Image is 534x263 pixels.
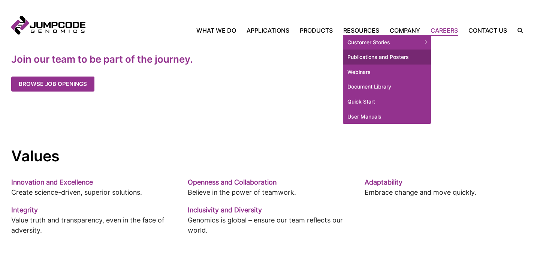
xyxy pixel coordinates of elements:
[11,53,193,65] strong: Join our team to be part of the journey.
[343,50,431,65] a: Publications and Posters
[11,188,169,198] p: Create science-driven, superior solutions.
[188,206,262,214] strong: Inclusivity and Diversity
[343,65,431,80] a: Webinars
[365,178,402,186] strong: Adaptability
[188,215,346,236] p: Genomics is global – ensure our team reflects our world.
[295,26,338,35] a: Products
[463,26,512,35] a: Contact Us
[188,188,346,198] p: Believe in the power of teamwork.
[425,26,463,35] a: Careers
[384,26,425,35] a: Company
[196,26,241,35] a: What We Do
[85,26,512,35] nav: Primary Navigation
[343,79,431,94] a: Document Library
[343,94,431,109] a: Quick Start
[512,28,523,33] label: Search the site.
[11,147,523,165] h2: Values
[11,178,93,186] strong: Innovation and Excellence
[343,109,431,124] a: User Manuals
[11,206,38,214] strong: Integrity
[338,26,384,35] a: Resources
[241,26,295,35] a: Applications
[365,188,523,198] p: Embrace change and move quickly.
[343,35,431,50] a: Customer Stories
[188,178,277,186] strong: Openness and Collaboration
[11,77,106,92] a: Browse Job Openings
[11,215,169,236] p: Value truth and transparency, even in the face of adversity.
